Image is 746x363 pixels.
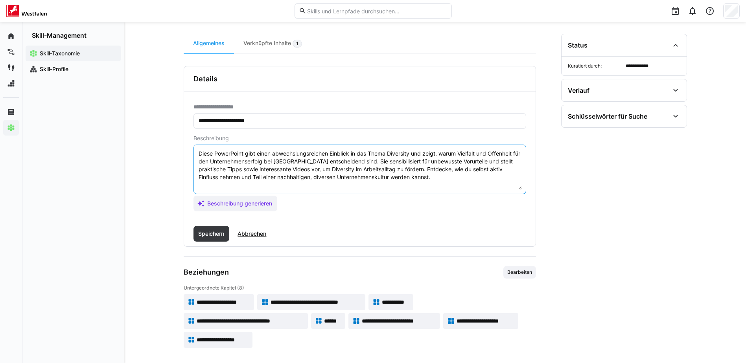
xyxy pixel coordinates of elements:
[193,135,229,141] span: Beschreibung
[568,41,588,49] div: Status
[236,230,267,238] span: Abbrechen
[568,63,623,69] span: Kuratiert durch:
[568,86,589,94] div: Verlauf
[184,285,536,291] h4: Untergeordnete Kapitel (8)
[193,75,217,83] h3: Details
[206,200,273,207] span: Beschreibung generieren
[296,40,298,47] span: 1
[503,266,536,279] button: Bearbeiten
[232,226,271,242] button: Abbrechen
[234,34,311,53] div: Verknüpfte Inhalte
[184,34,234,53] div: Allgemeines
[193,196,278,211] button: Beschreibung generieren
[193,226,230,242] button: Speichern
[306,7,447,15] input: Skills und Lernpfade durchsuchen…
[568,112,647,120] div: Schlüsselwörter für Suche
[184,268,229,277] h3: Beziehungen
[507,269,533,275] span: Bearbeiten
[197,230,225,238] span: Speichern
